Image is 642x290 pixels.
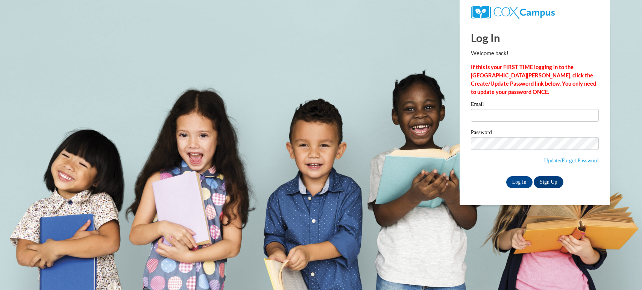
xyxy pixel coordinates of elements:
[471,130,599,137] label: Password
[506,176,533,188] input: Log In
[471,64,596,95] strong: If this is your FIRST TIME logging in to the [GEOGRAPHIC_DATA][PERSON_NAME], click the Create/Upd...
[471,101,599,109] label: Email
[544,157,599,163] a: Update/Forgot Password
[471,30,599,45] h1: Log In
[471,49,599,57] p: Welcome back!
[471,6,555,19] img: COX Campus
[471,9,555,15] a: COX Campus
[534,176,563,188] a: Sign Up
